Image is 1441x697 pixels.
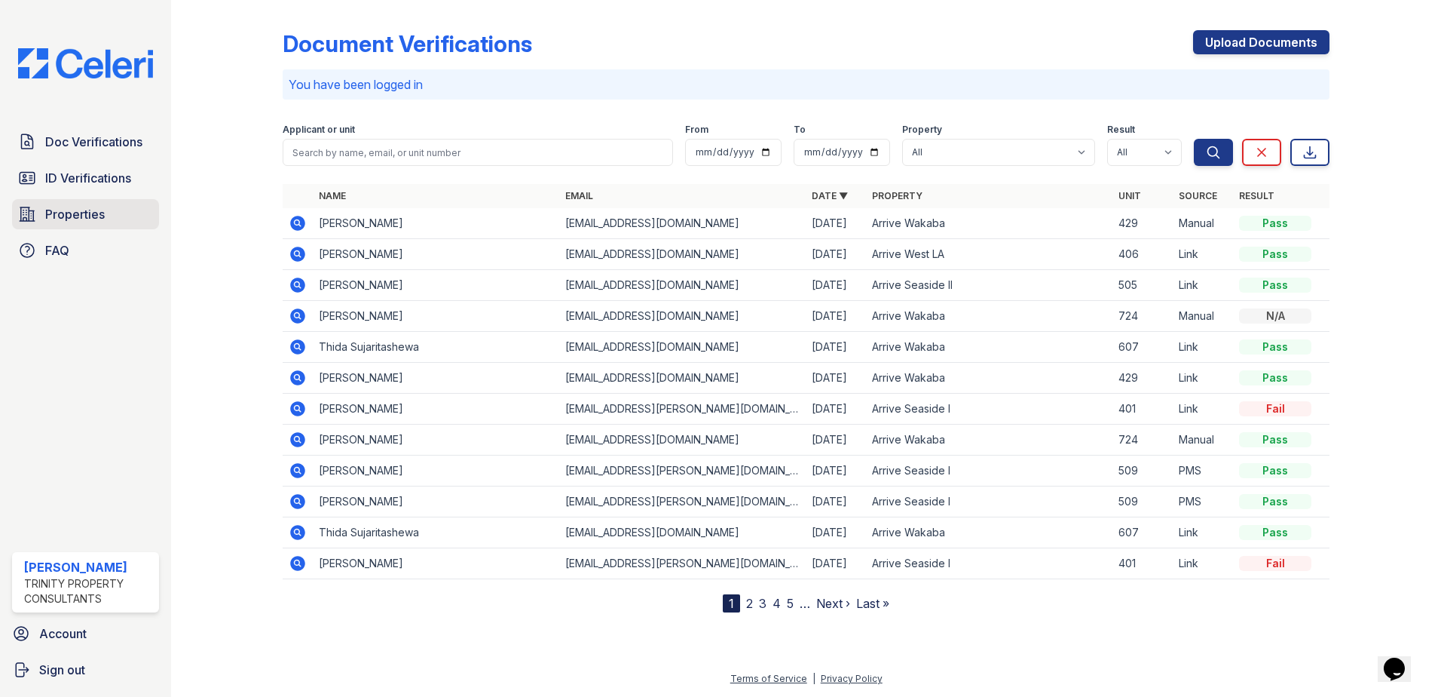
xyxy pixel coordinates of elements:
[313,425,559,456] td: [PERSON_NAME]
[45,241,69,259] span: FAQ
[866,332,1112,363] td: Arrive Wakaba
[866,487,1112,517] td: Arrive Seaside I
[313,208,559,239] td: [PERSON_NAME]
[759,596,766,611] a: 3
[806,548,866,579] td: [DATE]
[1112,394,1173,425] td: 401
[806,239,866,270] td: [DATE]
[806,208,866,239] td: [DATE]
[806,517,866,548] td: [DATE]
[6,48,165,78] img: CE_Logo_Blue-a8612792a0a2168367f1c8372b55b34899dd931a85d93a1a3d3e32e68fde9ad4.png
[12,199,159,229] a: Properties
[283,139,673,166] input: Search by name, email, or unit number
[39,625,87,643] span: Account
[1173,487,1233,517] td: PMS
[866,239,1112,270] td: Arrive West LA
[45,205,105,223] span: Properties
[1112,301,1173,332] td: 724
[313,239,559,270] td: [PERSON_NAME]
[1173,425,1233,456] td: Manual
[773,596,781,611] a: 4
[1112,363,1173,394] td: 429
[6,655,165,685] a: Sign out
[806,270,866,301] td: [DATE]
[1239,216,1311,231] div: Pass
[1239,494,1311,509] div: Pass
[39,661,85,679] span: Sign out
[746,596,753,611] a: 2
[1112,270,1173,301] td: 505
[1173,208,1233,239] td: Manual
[1173,456,1233,487] td: PMS
[559,270,806,301] td: [EMAIL_ADDRESS][DOMAIN_NAME]
[559,239,806,270] td: [EMAIL_ADDRESS][DOMAIN_NAME]
[866,425,1112,456] td: Arrive Wakaba
[313,270,559,301] td: [PERSON_NAME]
[1112,239,1173,270] td: 406
[313,548,559,579] td: [PERSON_NAME]
[559,548,806,579] td: [EMAIL_ADDRESS][PERSON_NAME][DOMAIN_NAME]
[1239,525,1311,540] div: Pass
[319,190,346,201] a: Name
[559,332,806,363] td: [EMAIL_ADDRESS][DOMAIN_NAME]
[816,596,850,611] a: Next ›
[313,301,559,332] td: [PERSON_NAME]
[313,517,559,548] td: Thida Sujaritashewa
[283,124,355,136] label: Applicant or unit
[806,487,866,517] td: [DATE]
[283,30,532,57] div: Document Verifications
[866,517,1112,548] td: Arrive Wakaba
[1239,278,1311,293] div: Pass
[794,124,806,136] label: To
[806,301,866,332] td: [DATE]
[1239,339,1311,355] div: Pass
[723,594,740,613] div: 1
[806,363,866,394] td: [DATE]
[559,208,806,239] td: [EMAIL_ADDRESS][DOMAIN_NAME]
[866,270,1112,301] td: Arrive Seaside II
[902,124,942,136] label: Property
[1112,548,1173,579] td: 401
[856,596,889,611] a: Last »
[1239,370,1311,385] div: Pass
[6,619,165,649] a: Account
[1107,124,1135,136] label: Result
[559,487,806,517] td: [EMAIL_ADDRESS][PERSON_NAME][DOMAIN_NAME]
[866,301,1112,332] td: Arrive Wakaba
[806,394,866,425] td: [DATE]
[12,127,159,157] a: Doc Verifications
[24,576,153,606] div: Trinity Property Consultants
[559,456,806,487] td: [EMAIL_ADDRESS][PERSON_NAME][DOMAIN_NAME]
[1112,517,1173,548] td: 607
[1173,270,1233,301] td: Link
[1378,637,1426,682] iframe: chat widget
[1112,425,1173,456] td: 724
[1193,30,1329,54] a: Upload Documents
[12,235,159,266] a: FAQ
[806,456,866,487] td: [DATE]
[812,673,815,684] div: |
[787,596,794,611] a: 5
[559,517,806,548] td: [EMAIL_ADDRESS][DOMAIN_NAME]
[45,133,142,151] span: Doc Verifications
[24,558,153,576] div: [PERSON_NAME]
[313,394,559,425] td: [PERSON_NAME]
[1239,401,1311,416] div: Fail
[866,208,1112,239] td: Arrive Wakaba
[866,394,1112,425] td: Arrive Seaside I
[1239,432,1311,447] div: Pass
[1239,309,1311,324] div: N/A
[45,169,131,187] span: ID Verifications
[1239,556,1311,571] div: Fail
[1173,332,1233,363] td: Link
[12,163,159,193] a: ID Verifications
[1173,517,1233,548] td: Link
[559,301,806,332] td: [EMAIL_ADDRESS][DOMAIN_NAME]
[289,75,1323,94] p: You have been logged in
[1118,190,1141,201] a: Unit
[806,425,866,456] td: [DATE]
[1173,301,1233,332] td: Manual
[685,124,708,136] label: From
[559,425,806,456] td: [EMAIL_ADDRESS][DOMAIN_NAME]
